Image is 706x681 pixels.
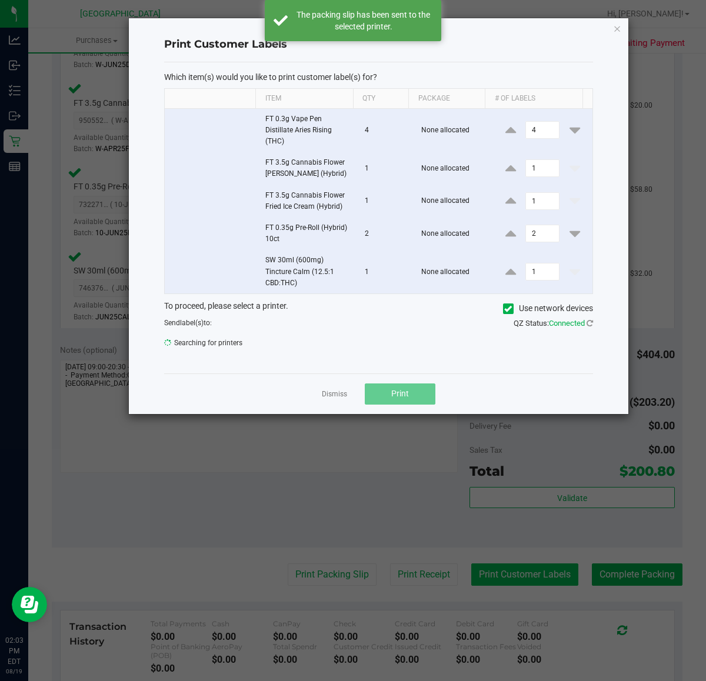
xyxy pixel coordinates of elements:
a: Dismiss [322,389,347,399]
span: QZ Status: [514,319,593,328]
td: 1 [358,152,415,185]
td: None allocated [414,152,492,185]
span: Searching for printers [164,334,369,352]
span: Send to: [164,319,212,327]
th: Qty [353,89,409,109]
iframe: Resource center [12,587,47,622]
span: Print [391,389,409,398]
div: To proceed, please select a printer. [155,300,602,318]
span: Connected [549,319,585,328]
td: SW 30ml (600mg) Tincture Calm (12.5:1 CBD:THC) [258,250,358,293]
p: Which item(s) would you like to print customer label(s) for? [164,72,593,82]
th: Package [408,89,485,109]
label: Use network devices [503,302,593,315]
button: Print [365,383,435,405]
td: 2 [358,218,415,250]
td: FT 0.35g Pre-Roll (Hybrid) 10ct [258,218,358,250]
td: None allocated [414,185,492,218]
td: 4 [358,109,415,153]
td: FT 3.5g Cannabis Flower [PERSON_NAME] (Hybrid) [258,152,358,185]
td: 1 [358,250,415,293]
td: FT 0.3g Vape Pen Distillate Aries Rising (THC) [258,109,358,153]
th: # of labels [485,89,582,109]
th: Item [255,89,353,109]
h4: Print Customer Labels [164,37,593,52]
span: label(s) [180,319,204,327]
td: FT 3.5g Cannabis Flower Fried Ice Cream (Hybrid) [258,185,358,218]
div: The packing slip has been sent to the selected printer. [294,9,432,32]
td: None allocated [414,250,492,293]
td: 1 [358,185,415,218]
td: None allocated [414,109,492,153]
td: None allocated [414,218,492,250]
